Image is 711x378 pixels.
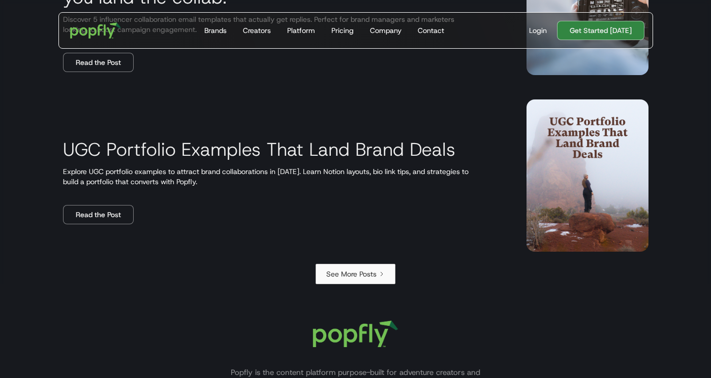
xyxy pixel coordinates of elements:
[370,25,401,36] div: Company
[63,137,455,161] h3: UGC Portfolio Examples That Land Brand Deals
[283,13,319,48] a: Platform
[200,13,231,48] a: Brands
[525,25,551,36] a: Login
[327,13,358,48] a: Pricing
[316,264,395,284] a: Next Page
[287,25,315,36] div: Platform
[414,13,448,48] a: Contact
[63,15,129,46] a: home
[63,53,134,72] a: Read the Post
[204,25,227,36] div: Brands
[557,21,644,40] a: Get Started [DATE]
[418,25,444,36] div: Contact
[331,25,354,36] div: Pricing
[529,25,547,36] div: Login
[239,13,275,48] a: Creators
[366,13,406,48] a: Company
[326,269,377,279] div: See More Posts
[39,264,673,284] div: List
[63,205,134,224] a: Read the Post
[243,25,271,36] div: Creators
[63,166,502,187] p: Explore UGC portfolio examples to attract brand collaborations in [DATE]. Learn Notion layouts, b...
